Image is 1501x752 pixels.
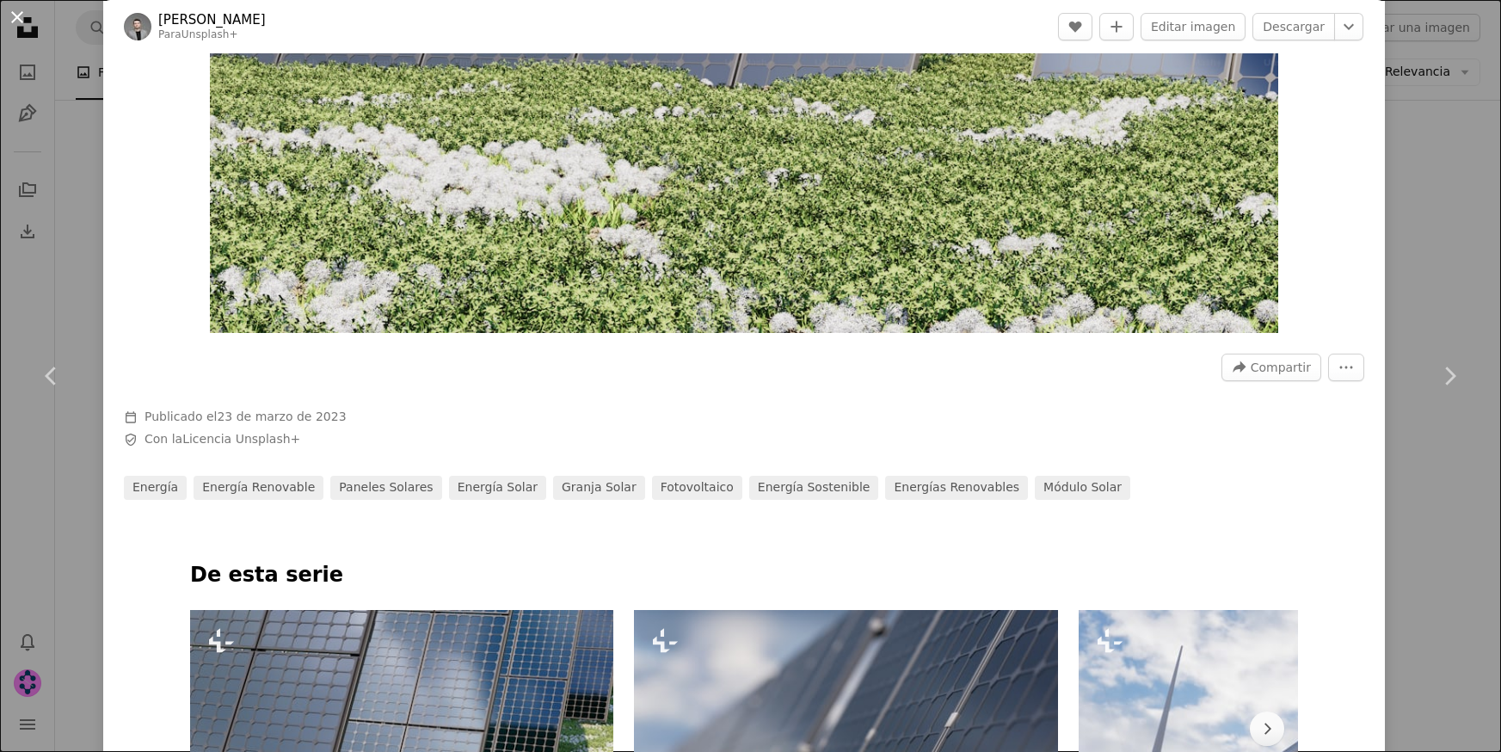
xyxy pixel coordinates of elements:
a: Energía sostenible [749,476,879,500]
button: Editar imagen [1141,13,1246,40]
p: De esta serie [190,562,1298,589]
button: Más acciones [1328,354,1364,381]
button: desplazar lista a la derecha [1250,712,1284,746]
a: [PERSON_NAME] [158,11,266,28]
span: Publicado el [145,410,347,423]
div: Para [158,28,266,42]
a: fotovoltaico [652,476,742,500]
button: Compartir esta imagen [1221,354,1321,381]
span: Con la [145,431,300,448]
a: Granja solar [553,476,645,500]
button: Me gusta [1058,13,1092,40]
a: módulo solar [1035,476,1130,500]
a: Descargar [1252,13,1335,40]
a: Una fila de paneles solares sentados en la parte superior de un campo cubierto de hierba [190,721,613,737]
a: Siguiente [1398,293,1501,459]
a: energía renovable [194,476,323,500]
a: Unsplash+ [181,28,238,40]
a: Un primer plano de un campo de hierba con un edificio al fondo [634,721,1057,737]
time: 23 de marzo de 2023, 13:21:21 CET [217,410,346,423]
a: energía [124,476,187,500]
img: Ve al perfil de Kamran Abdullayev [124,13,151,40]
a: energía solar [449,476,546,500]
button: Elegir el tamaño de descarga [1334,13,1363,40]
button: Añade a la colección [1099,13,1134,40]
a: Paneles solares [330,476,441,500]
a: Energías renovables [885,476,1028,500]
a: Licencia Unsplash+ [182,432,300,446]
span: Compartir [1251,354,1311,380]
